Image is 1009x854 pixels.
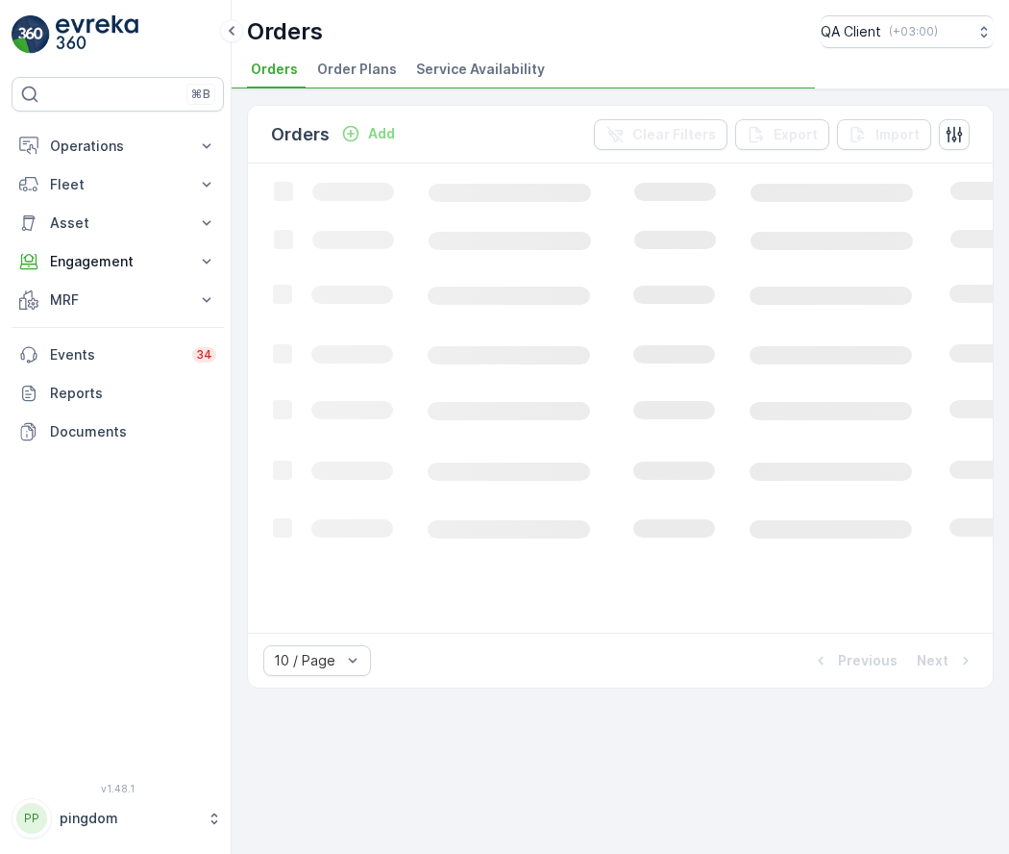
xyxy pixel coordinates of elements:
p: Asset [50,213,185,233]
p: ⌘B [191,87,210,102]
img: logo [12,15,50,54]
a: Events34 [12,336,224,374]
button: PPpingdom [12,798,224,839]
p: MRF [50,290,185,310]
p: Engagement [50,252,185,271]
p: pingdom [60,809,197,828]
button: Next [915,649,977,672]
p: QA Client [821,22,881,41]
span: Service Availability [416,60,545,79]
button: MRF [12,281,224,319]
p: Export [774,125,818,144]
p: Previous [838,651,898,670]
button: Operations [12,127,224,165]
button: QA Client(+03:00) [821,15,994,48]
p: Operations [50,137,185,156]
p: Import [875,125,920,144]
button: Previous [809,649,899,672]
span: Orders [251,60,298,79]
button: Export [735,119,829,150]
button: Clear Filters [594,119,727,150]
button: Add [333,122,403,145]
p: Orders [271,121,330,148]
p: Clear Filters [632,125,716,144]
p: Reports [50,384,216,403]
img: logo_light-DOdMpM7g.png [56,15,138,54]
span: Order Plans [317,60,397,79]
span: v 1.48.1 [12,783,224,794]
a: Documents [12,413,224,451]
p: ( +03:00 ) [889,24,938,39]
button: Fleet [12,165,224,204]
div: PP [16,803,47,834]
button: Import [837,119,931,150]
button: Engagement [12,242,224,281]
button: Asset [12,204,224,242]
p: Orders [247,16,323,47]
p: 34 [196,347,212,363]
p: Add [368,124,395,143]
p: Events [50,345,181,364]
p: Next [917,651,948,670]
p: Fleet [50,175,185,194]
a: Reports [12,374,224,413]
p: Documents [50,422,216,441]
